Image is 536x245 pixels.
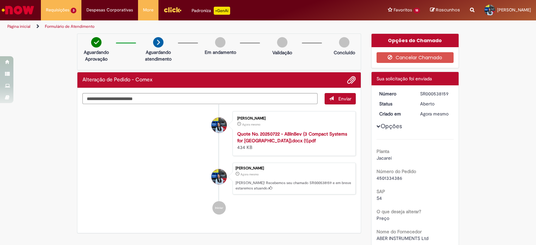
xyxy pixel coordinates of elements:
[377,215,389,221] span: Preço
[272,49,292,56] p: Validação
[211,117,227,133] div: Flavia Lopes Da Costa
[497,7,531,13] span: [PERSON_NAME]
[242,122,260,127] span: Agora mesmo
[143,7,153,13] span: More
[241,172,259,176] span: Agora mesmo
[82,93,318,104] textarea: Digite sua mensagem aqui...
[436,7,460,13] span: Rascunhos
[394,7,412,13] span: Favoritos
[377,148,389,154] b: Planta
[242,122,260,127] time: 28/08/2025 10:43:34
[420,90,451,97] div: SR000538159
[91,37,102,48] img: check-circle-green.png
[377,76,432,82] span: Sua solicitação foi enviada
[5,20,352,33] ul: Trilhas de página
[338,96,351,102] span: Enviar
[237,131,349,151] div: 434 KB
[377,229,422,235] b: Nome do Fornecedor
[377,188,385,194] b: SAP
[237,116,349,120] div: [PERSON_NAME]
[339,37,349,48] img: img-circle-grey.png
[153,37,163,48] img: arrow-next.png
[82,104,356,222] ul: Histórico de tíquete
[214,7,230,15] p: +GenAi
[46,7,69,13] span: Requisições
[372,34,459,47] div: Opções do Chamado
[86,7,133,13] span: Despesas Corporativas
[377,209,421,215] b: O que deseja alterar?
[211,169,227,184] div: Flavia Lopes Da Costa
[236,180,352,191] p: [PERSON_NAME]! Recebemos seu chamado SR000538159 e em breve estaremos atuando.
[377,168,416,174] b: Número do Pedido
[377,175,402,181] span: 4501334386
[377,235,428,241] span: ABER INSTRUMENTS Ltd
[374,100,415,107] dt: Status
[413,8,420,13] span: 18
[205,49,236,56] p: Em andamento
[215,37,225,48] img: img-circle-grey.png
[163,5,182,15] img: click_logo_yellow_360x200.png
[236,166,352,170] div: [PERSON_NAME]
[142,49,175,62] p: Aguardando atendimento
[192,7,230,15] div: Padroniza
[374,90,415,97] dt: Número
[237,131,347,144] a: Quote No. 20250722 - ABInBev (3 Compact Systems for [GEOGRAPHIC_DATA]).docx (1).pdf
[420,111,449,117] span: Agora mesmo
[377,195,382,201] span: S4
[374,110,415,117] dt: Criado em
[71,8,76,13] span: 3
[334,49,355,56] p: Concluído
[80,49,113,62] p: Aguardando Aprovação
[347,76,356,84] button: Adicionar anexos
[45,24,94,29] a: Formulário de Atendimento
[82,163,356,195] li: Flavia Lopes Da Costa
[420,111,449,117] time: 28/08/2025 10:43:40
[430,7,460,13] a: Rascunhos
[241,172,259,176] time: 28/08/2025 10:43:40
[325,93,356,104] button: Enviar
[377,155,392,161] span: Jacareí
[7,24,30,29] a: Página inicial
[277,37,287,48] img: img-circle-grey.png
[420,110,451,117] div: 28/08/2025 10:43:40
[377,52,454,63] button: Cancelar Chamado
[420,100,451,107] div: Aberto
[1,3,35,17] img: ServiceNow
[82,77,152,83] h2: Alteração de Pedido - Comex Histórico de tíquete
